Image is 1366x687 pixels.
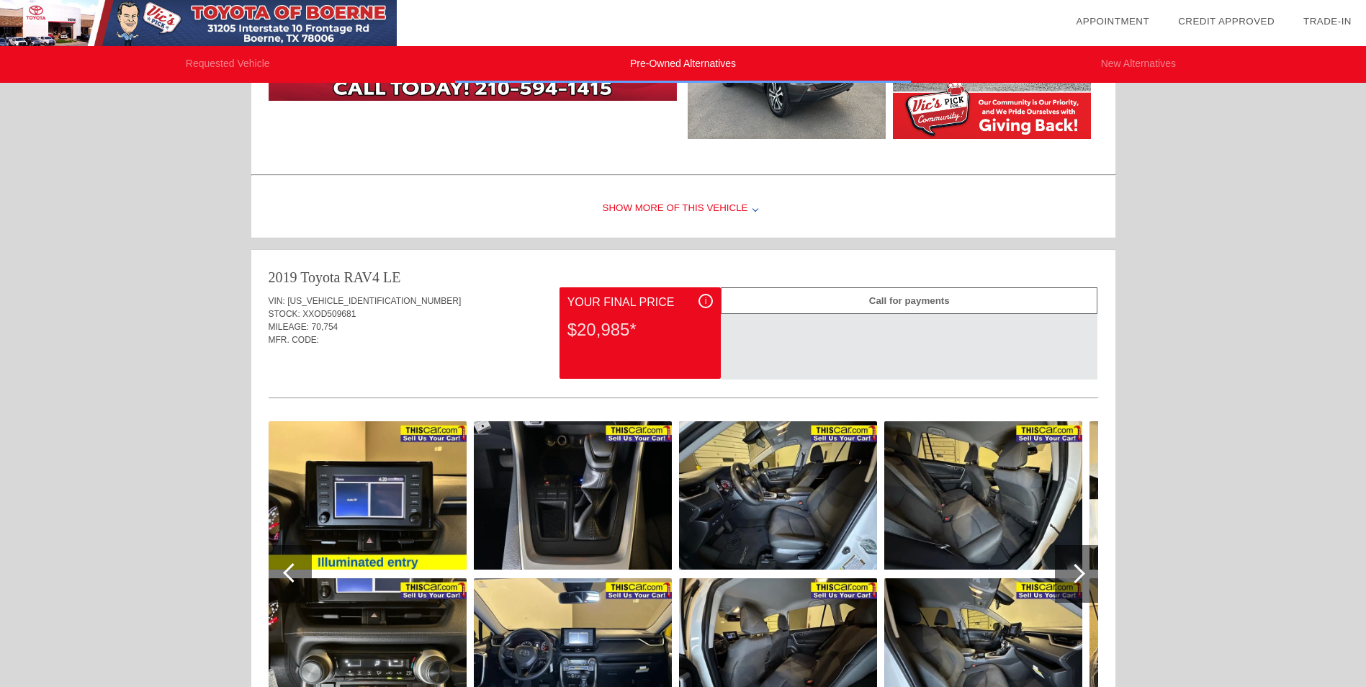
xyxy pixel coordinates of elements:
[269,296,285,306] span: VIN:
[287,296,461,306] span: [US_VEHICLE_IDENTIFICATION_NUMBER]
[455,46,910,83] li: Pre-Owned Alternatives
[312,322,338,332] span: 70,754
[269,322,310,332] span: MILEAGE:
[269,355,1098,378] div: Quoted on [DATE] 5:39:10 PM
[911,46,1366,83] li: New Alternatives
[567,311,713,349] div: $20,985*
[1178,16,1275,27] a: Credit Approved
[1076,16,1149,27] a: Appointment
[269,267,380,287] div: 2019 Toyota RAV4
[721,287,1097,314] div: Call for payments
[474,421,672,570] img: 16.jpg
[269,309,300,319] span: STOCK:
[1089,421,1288,570] img: 22.jpg
[302,309,356,319] span: XXOD509681
[269,335,320,345] span: MFR. CODE:
[567,294,713,311] div: Your Final Price
[1303,16,1352,27] a: Trade-In
[383,267,400,287] div: LE
[679,421,877,570] img: 18.jpg
[269,421,467,570] img: 14.jpg
[698,294,713,308] div: i
[251,180,1115,238] div: Show More of this Vehicle
[884,421,1082,570] img: 20.jpg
